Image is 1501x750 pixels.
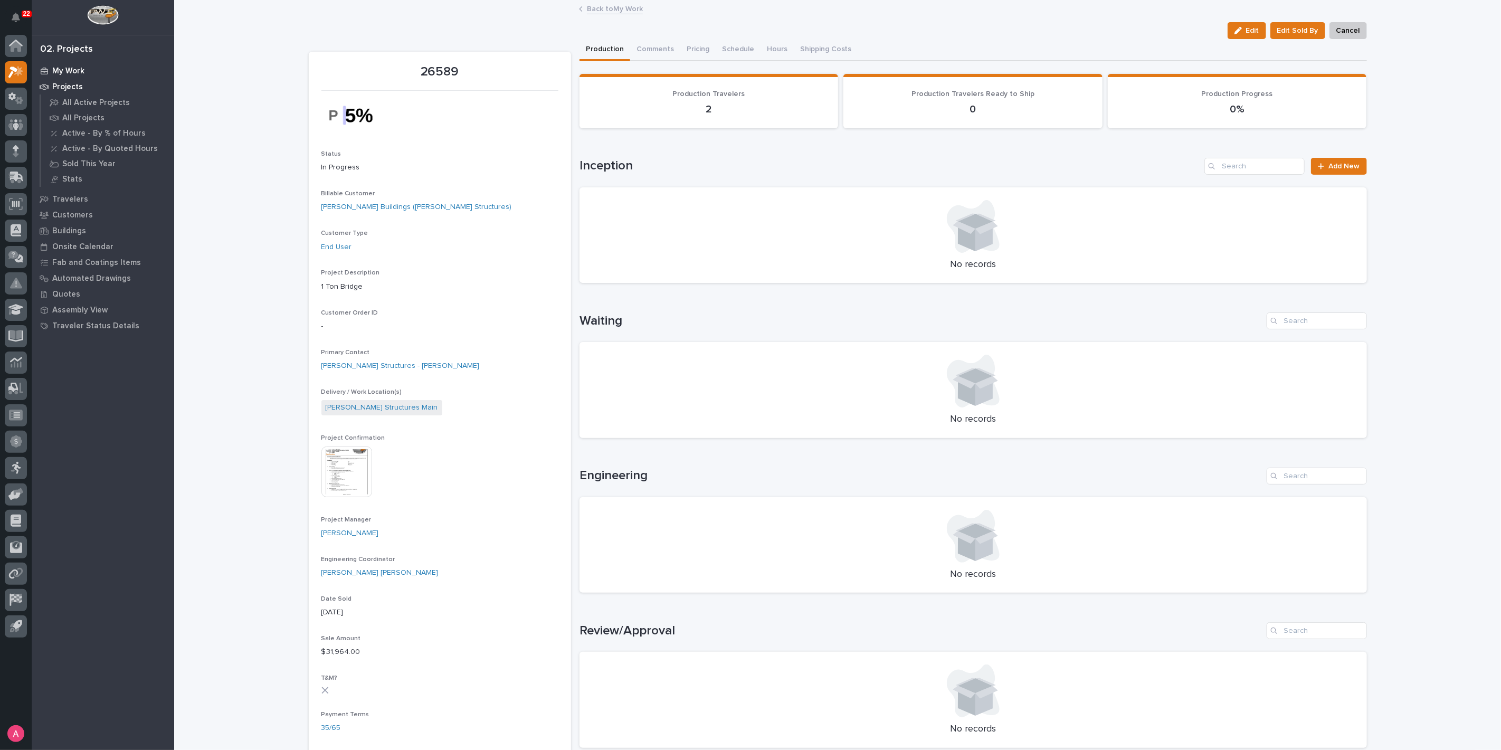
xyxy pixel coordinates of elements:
[579,39,630,61] button: Production
[1267,622,1367,639] input: Search
[52,226,86,236] p: Buildings
[41,95,174,110] a: All Active Projects
[40,44,93,55] div: 02. Projects
[32,79,174,94] a: Projects
[856,103,1090,116] p: 0
[321,596,352,602] span: Date Sold
[1228,22,1266,39] button: Edit
[52,258,141,268] p: Fab and Coatings Items
[321,675,338,681] span: T&M?
[13,13,27,30] div: Notifications22
[1120,103,1354,116] p: 0%
[52,274,131,283] p: Automated Drawings
[321,723,341,734] a: 35/65
[326,402,438,413] a: [PERSON_NAME] Structures Main
[321,435,385,441] span: Project Confirmation
[1329,22,1367,39] button: Cancel
[62,159,116,169] p: Sold This Year
[321,230,368,236] span: Customer Type
[321,635,361,642] span: Sale Amount
[52,242,113,252] p: Onsite Calendar
[321,270,380,276] span: Project Description
[32,286,174,302] a: Quotes
[321,202,512,213] a: [PERSON_NAME] Buildings ([PERSON_NAME] Structures)
[32,239,174,254] a: Onsite Calendar
[1246,26,1259,35] span: Edit
[321,607,558,618] p: [DATE]
[321,528,379,539] a: [PERSON_NAME]
[321,162,558,173] p: In Progress
[592,414,1354,425] p: No records
[32,223,174,239] a: Buildings
[579,314,1262,329] h1: Waiting
[321,567,439,578] a: [PERSON_NAME] [PERSON_NAME]
[579,158,1201,174] h1: Inception
[321,97,401,134] img: oAbvs4csTZzFUM2_OtliTwfih5hFfVmrGSInl8Wzqjs
[62,113,104,123] p: All Projects
[1277,24,1318,37] span: Edit Sold By
[321,242,352,253] a: End User
[52,306,108,315] p: Assembly View
[41,141,174,156] a: Active - By Quoted Hours
[87,5,118,25] img: Workspace Logo
[630,39,680,61] button: Comments
[52,82,83,92] p: Projects
[321,281,558,292] p: 1 Ton Bridge
[1267,468,1367,485] input: Search
[592,103,826,116] p: 2
[321,360,480,372] a: [PERSON_NAME] Structures - [PERSON_NAME]
[62,129,146,138] p: Active - By % of Hours
[1336,24,1360,37] span: Cancel
[23,10,30,17] p: 22
[32,270,174,286] a: Automated Drawings
[41,156,174,171] a: Sold This Year
[321,191,375,197] span: Billable Customer
[41,110,174,125] a: All Projects
[1270,22,1325,39] button: Edit Sold By
[716,39,761,61] button: Schedule
[911,90,1034,98] span: Production Travelers Ready to Ship
[321,647,558,658] p: $ 31,964.00
[62,98,130,108] p: All Active Projects
[32,63,174,79] a: My Work
[41,126,174,140] a: Active - By % of Hours
[52,195,88,204] p: Travelers
[32,191,174,207] a: Travelers
[32,318,174,334] a: Traveler Status Details
[62,175,82,184] p: Stats
[1311,158,1366,175] a: Add New
[587,2,643,14] a: Back toMy Work
[321,349,370,356] span: Primary Contact
[673,90,745,98] span: Production Travelers
[321,556,395,563] span: Engineering Coordinator
[1204,158,1305,175] input: Search
[321,321,558,332] p: -
[32,302,174,318] a: Assembly View
[1329,163,1360,170] span: Add New
[1202,90,1273,98] span: Production Progress
[32,254,174,270] a: Fab and Coatings Items
[680,39,716,61] button: Pricing
[321,310,378,316] span: Customer Order ID
[321,711,369,718] span: Payment Terms
[579,623,1262,639] h1: Review/Approval
[62,144,158,154] p: Active - By Quoted Hours
[5,723,27,745] button: users-avatar
[579,468,1262,483] h1: Engineering
[794,39,858,61] button: Shipping Costs
[592,724,1354,735] p: No records
[321,151,341,157] span: Status
[5,6,27,29] button: Notifications
[592,569,1354,581] p: No records
[52,67,84,76] p: My Work
[592,259,1354,271] p: No records
[32,207,174,223] a: Customers
[1267,312,1367,329] input: Search
[52,211,93,220] p: Customers
[321,517,372,523] span: Project Manager
[41,172,174,186] a: Stats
